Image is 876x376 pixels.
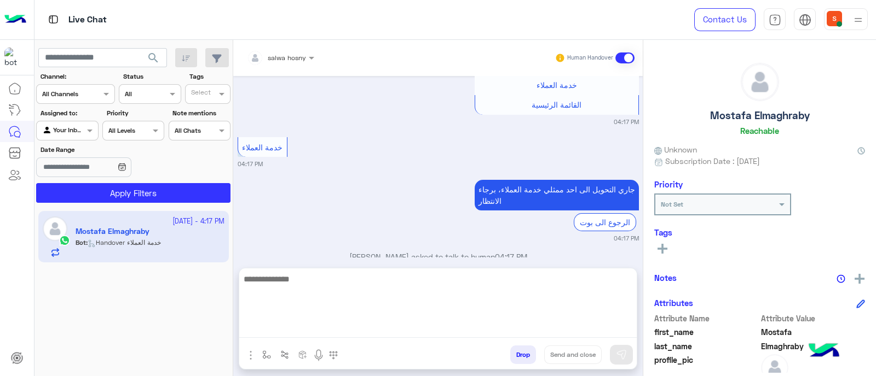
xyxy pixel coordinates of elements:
[140,48,167,72] button: search
[238,251,639,262] p: [PERSON_NAME] asked to talk to human
[654,298,693,308] h6: Attributes
[799,14,811,26] img: tab
[244,349,257,362] img: send attachment
[47,13,60,26] img: tab
[475,180,639,210] p: 7/10/2025, 4:17 PM
[855,274,865,284] img: add
[741,63,779,101] img: defaultAdmin.png
[827,11,842,26] img: userImage
[242,143,283,152] span: خدمة العملاء
[68,13,107,27] p: Live Chat
[189,72,229,81] label: Tags
[4,48,24,67] img: 1403182699927242
[41,108,97,118] label: Assigned to:
[294,345,312,363] button: create order
[567,54,613,62] small: Human Handover
[665,155,760,167] span: Subscription Date : [DATE]
[654,227,865,237] h6: Tags
[147,51,160,64] span: search
[41,72,114,81] label: Channel:
[123,72,180,81] label: Status
[4,8,26,31] img: Logo
[329,351,338,360] img: make a call
[268,54,306,62] span: salwa hosny
[761,313,866,324] span: Attribute Value
[189,87,211,100] div: Select
[41,145,163,155] label: Date Range
[36,183,230,203] button: Apply Filters
[616,349,627,360] img: send message
[654,340,759,352] span: last_name
[172,108,229,118] label: Note mentions
[654,273,677,283] h6: Notes
[694,8,756,31] a: Contact Us
[851,13,865,27] img: profile
[710,109,810,122] h5: Mostafa Elmaghraby
[654,144,697,155] span: Unknown
[107,108,163,118] label: Priority
[661,200,683,208] b: Not Set
[537,80,577,90] span: خدمة العملاء
[614,117,639,126] small: 04:17 PM
[495,252,527,261] span: 04:17 PM
[654,179,683,189] h6: Priority
[258,345,276,363] button: select flow
[312,349,325,362] img: send voice note
[764,8,786,31] a: tab
[805,332,843,371] img: hulul-logo.png
[761,340,866,352] span: Elmaghraby
[238,160,263,168] small: 04:17 PM
[614,234,639,243] small: 04:17 PM
[280,350,289,359] img: Trigger scenario
[532,100,581,109] span: القائمة الرئيسية
[769,14,781,26] img: tab
[262,350,271,359] img: select flow
[654,326,759,338] span: first_name
[761,326,866,338] span: Mostafa
[510,345,536,364] button: Drop
[740,126,779,136] h6: Reachable
[654,313,759,324] span: Attribute Name
[574,213,636,231] div: الرجوع الى بوت
[298,350,307,359] img: create order
[544,345,602,364] button: Send and close
[837,274,845,283] img: notes
[276,345,294,363] button: Trigger scenario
